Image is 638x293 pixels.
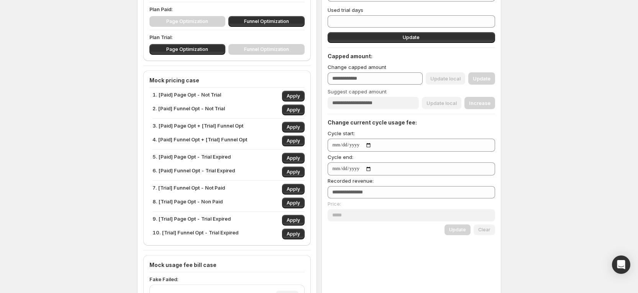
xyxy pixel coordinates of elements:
span: Funnel Optimization [244,18,289,25]
button: Apply [282,229,305,239]
p: 4. [Paid] Funnel Opt + [Trial] Funnel Opt [153,136,247,146]
span: Change capped amount [328,64,386,70]
p: 6. [Paid] Funnel Opt - Trial Expired [153,167,235,177]
span: Cycle start: [328,130,355,136]
button: Apply [282,105,305,115]
div: Open Intercom Messenger [612,255,630,274]
span: Recorded revenue: [328,178,374,184]
span: Price: [328,201,341,207]
p: 8. [Trial] Page Opt - Non Paid [153,198,223,208]
span: Apply [287,155,300,161]
p: 7. [Trial] Funnel Opt - Not Paid [153,184,225,195]
span: Apply [287,231,300,237]
span: Used trial days [328,7,363,13]
h4: Mock usage fee bill case [149,261,305,269]
button: Apply [282,153,305,164]
button: Apply [282,167,305,177]
h4: Change current cycle usage fee: [328,119,495,126]
button: Apply [282,215,305,226]
span: Apply [287,93,300,99]
span: Apply [287,107,300,113]
p: 3. [Paid] Page Opt + [Trial] Funnel Opt [153,122,243,133]
p: 1. [Paid] Page Opt - Not Trial [153,91,221,101]
span: Apply [287,186,300,192]
button: Apply [282,198,305,208]
span: Apply [287,124,300,130]
button: Funnel Optimization [228,16,305,27]
button: Apply [282,136,305,146]
p: Plan Trial: [149,33,305,41]
h4: Capped amount: [328,52,495,60]
span: Cycle end: [328,154,353,160]
p: 10. [Trial] Funnel Opt - Trial Expired [153,229,238,239]
p: 2. [Paid] Funnel Opt - Not Trial [153,105,225,115]
p: 9. [Trial] Page Opt - Trial Expired [153,215,231,226]
span: Apply [287,169,300,175]
span: Update [403,34,420,41]
button: Page Optimization [149,44,226,55]
span: Apply [287,217,300,223]
span: Page Optimization [166,46,208,52]
p: Fake Failed: [149,275,305,283]
span: Apply [287,138,300,144]
button: Apply [282,184,305,195]
button: Update [328,32,495,43]
span: Suggest capped amount [328,88,387,95]
button: Apply [282,91,305,101]
span: Apply [287,200,300,206]
h4: Mock pricing case [149,77,305,84]
p: 5. [Paid] Page Opt - Trial Expired [153,153,231,164]
button: Apply [282,122,305,133]
p: Plan Paid: [149,5,305,13]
